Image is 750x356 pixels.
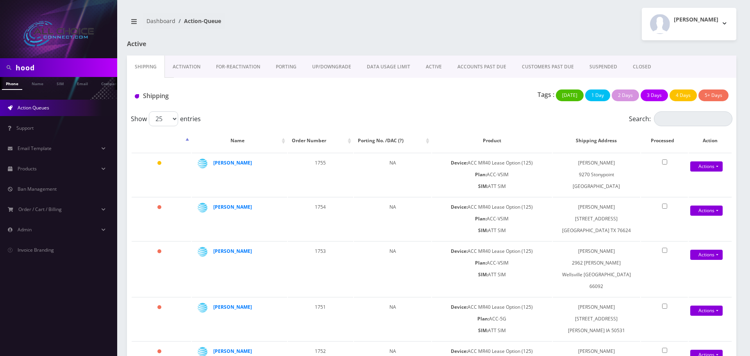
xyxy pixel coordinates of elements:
[553,297,640,340] td: [PERSON_NAME] [STREET_ADDRESS] [PERSON_NAME] IA 50531
[654,111,732,126] input: Search:
[288,197,353,240] td: 1754
[354,297,431,340] td: NA
[418,55,450,78] a: ACTIVE
[612,89,639,101] button: 2 Days
[477,315,489,322] b: Plan:
[690,250,723,260] a: Actions
[698,89,729,101] button: 5+ Days
[451,304,468,310] b: Device:
[97,77,123,89] a: Company
[175,17,221,25] li: Action-Queue
[450,55,514,78] a: ACCOUNTS PAST DUE
[690,306,723,316] a: Actions
[146,17,175,25] a: Dashboard
[475,171,487,178] b: Plan:
[135,94,139,98] img: Shipping
[304,55,359,78] a: UP/DOWNGRADE
[268,55,304,78] a: PORTING
[23,21,94,47] img: All Choice Connect
[475,259,487,266] b: Plan:
[690,161,723,172] a: Actions
[127,55,165,78] a: Shipping
[288,153,353,196] td: 1755
[18,186,57,192] span: Ban Management
[670,89,697,101] button: 4 Days
[690,206,723,216] a: Actions
[213,348,252,354] a: [PERSON_NAME]
[18,247,54,253] span: Invoice Branding
[629,111,732,126] label: Search:
[165,55,208,78] a: Activation
[553,153,640,196] td: [PERSON_NAME] 9270 Stonypoint [GEOGRAPHIC_DATA]
[478,327,488,334] b: SIM:
[354,241,431,296] td: NA
[432,153,552,196] td: ACC MR40 Lease Option (125) ACC-VSIM ATT SIM
[288,129,353,152] th: Order Number: activate to sort column ascending
[2,77,22,90] a: Phone
[18,206,62,213] span: Order / Cart / Billing
[625,55,659,78] a: CLOSED
[553,241,640,296] td: [PERSON_NAME] 2962 [PERSON_NAME] Wellsville [GEOGRAPHIC_DATA] 66092
[641,89,668,101] button: 3 Days
[354,197,431,240] td: NA
[149,111,178,126] select: Showentries
[514,55,582,78] a: CUSTOMERS PAST DUE
[451,159,468,166] b: Device:
[28,77,47,89] a: Name
[18,145,52,152] span: Email Template
[641,129,688,152] th: Processed: activate to sort column ascending
[16,60,115,75] input: Search in Company
[359,55,418,78] a: DATA USAGE LIMIT
[132,129,191,152] th: : activate to sort column descending
[556,89,584,101] button: [DATE]
[451,348,468,354] b: Device:
[288,297,353,340] td: 1751
[213,304,252,310] a: [PERSON_NAME]
[288,241,353,296] td: 1753
[451,248,468,254] b: Device:
[585,89,610,101] button: 1 Day
[478,271,488,278] b: SIM:
[689,129,732,152] th: Action
[432,129,552,152] th: Product
[192,129,287,152] th: Name: activate to sort column ascending
[432,241,552,296] td: ACC MR40 Lease Option (125) ACC-VSIM ATT SIM
[537,90,554,99] p: Tags :
[475,215,487,222] b: Plan:
[127,40,322,48] h1: Active
[478,183,488,190] b: SIM:
[451,204,468,210] b: Device:
[16,125,34,131] span: Support
[135,92,325,100] h1: Shipping
[553,129,640,152] th: Shipping Address
[354,153,431,196] td: NA
[127,13,426,35] nav: breadcrumb
[213,248,252,254] a: [PERSON_NAME]
[208,55,268,78] a: FOR-REActivation
[131,111,201,126] label: Show entries
[213,159,252,166] a: [PERSON_NAME]
[478,227,488,234] b: SIM:
[432,197,552,240] td: ACC MR40 Lease Option (125) ACC-VSIM ATT SIM
[553,197,640,240] td: [PERSON_NAME] [STREET_ADDRESS] [GEOGRAPHIC_DATA] TX 76624
[582,55,625,78] a: SUSPENDED
[642,8,736,40] button: [PERSON_NAME]
[53,77,68,89] a: SIM
[18,165,37,172] span: Products
[674,16,718,23] h2: [PERSON_NAME]
[73,77,92,89] a: Email
[18,226,32,233] span: Admin
[432,297,552,340] td: ACC MR40 Lease Option (125) ACC-5G ATT SIM
[18,104,49,111] span: Action Queues
[213,204,252,210] a: [PERSON_NAME]
[354,129,431,152] th: Porting No. /DAC (?): activate to sort column ascending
